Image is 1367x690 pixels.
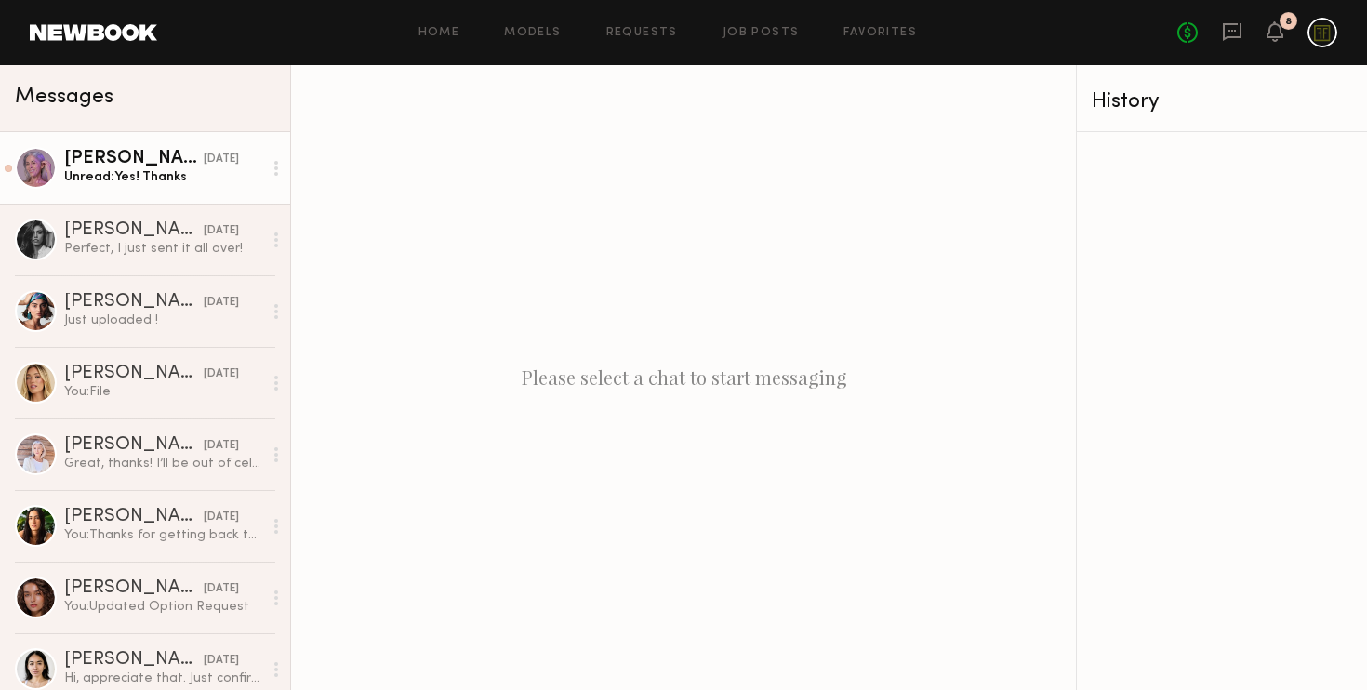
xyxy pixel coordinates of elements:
a: Models [504,27,561,39]
div: [DATE] [204,509,239,526]
div: [DATE] [204,365,239,383]
div: [PERSON_NAME] [64,508,204,526]
div: Great, thanks! I’ll be out of cell service here and there but will check messages whenever I have... [64,455,262,472]
div: [PERSON_NAME] [64,221,204,240]
div: Please select a chat to start messaging [291,65,1076,690]
a: Requests [606,27,678,39]
div: [PERSON_NAME] [64,436,204,455]
div: Unread: Yes! Thanks [64,168,262,186]
div: [DATE] [204,151,239,168]
div: [PERSON_NAME] [64,579,204,598]
div: [PERSON_NAME] [64,293,204,312]
div: You: File [64,383,262,401]
div: You: Updated Option Request [64,598,262,616]
div: [PERSON_NAME] [64,365,204,383]
div: You: Thanks for getting back to us! We'll keep you in mind for the next one! xx [64,526,262,544]
div: Hi, appreciate that. Just confirmed it :) [64,670,262,687]
div: [DATE] [204,580,239,598]
a: Favorites [843,27,917,39]
a: Home [418,27,460,39]
div: [DATE] [204,652,239,670]
div: 8 [1285,17,1292,27]
a: Job Posts [723,27,800,39]
div: [DATE] [204,437,239,455]
div: [DATE] [204,222,239,240]
div: [DATE] [204,294,239,312]
div: History [1092,91,1352,113]
div: [PERSON_NAME] [64,651,204,670]
div: Perfect, I just sent it all over! [64,240,262,258]
div: Just uploaded ! [64,312,262,329]
div: [PERSON_NAME] [64,150,204,168]
span: Messages [15,86,113,108]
